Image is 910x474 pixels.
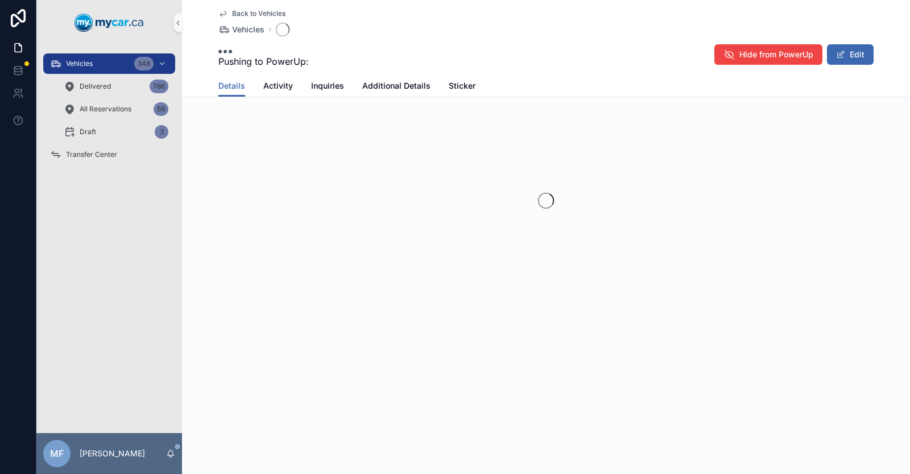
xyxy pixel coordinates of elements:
[43,144,175,165] a: Transfer Center
[218,24,264,35] a: Vehicles
[449,80,475,92] span: Sticker
[66,59,93,68] span: Vehicles
[263,80,293,92] span: Activity
[311,80,344,92] span: Inquiries
[362,76,431,98] a: Additional Details
[714,44,822,65] button: Hide from PowerUp
[218,76,245,97] a: Details
[57,122,175,142] a: Draft3
[232,9,286,18] span: Back to Vehicles
[80,127,96,136] span: Draft
[154,102,168,116] div: 58
[827,44,874,65] button: Edit
[43,53,175,74] a: Vehicles348
[218,9,286,18] a: Back to Vehicles
[75,14,144,32] img: App logo
[449,76,475,98] a: Sticker
[80,82,111,91] span: Delivered
[218,55,309,68] span: Pushing to PowerUp:
[232,24,264,35] span: Vehicles
[155,125,168,139] div: 3
[50,447,64,460] span: MF
[362,80,431,92] span: Additional Details
[739,49,813,60] span: Hide from PowerUp
[66,150,117,159] span: Transfer Center
[311,76,344,98] a: Inquiries
[80,105,131,114] span: All Reservations
[263,76,293,98] a: Activity
[134,57,154,70] div: 348
[150,80,168,93] div: 786
[218,80,245,92] span: Details
[57,76,175,97] a: Delivered786
[36,45,182,180] div: scrollable content
[80,448,145,459] p: [PERSON_NAME]
[57,99,175,119] a: All Reservations58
